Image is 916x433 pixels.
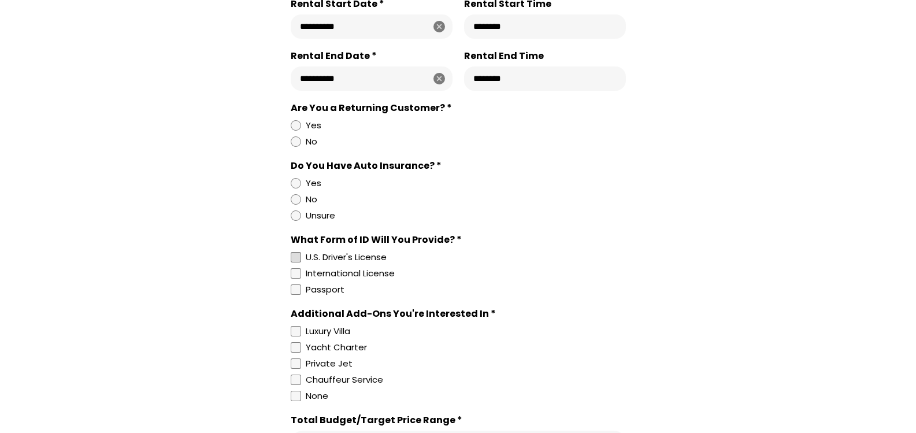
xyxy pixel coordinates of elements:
div: International License [306,267,395,280]
div: Chauffeur Service [306,373,383,387]
div: Yes [306,119,321,132]
div: Do You Have Auto Insurance? * [291,160,626,172]
div: No [306,135,317,149]
div: No [306,193,317,206]
div: U.S. Driver's License [306,250,387,264]
div: What Form of ID Will You Provide? * [291,234,626,246]
div: Luxury Villa [306,324,350,338]
div: None [306,389,328,403]
div: Unsure [306,209,335,223]
div: Passport [306,283,344,297]
div: Yes [306,176,321,190]
div: Yacht Charter [306,341,367,354]
div: Are You a Returning Customer? * [291,102,626,114]
label: Rental End Date * [291,50,453,62]
label: Total Budget/Target Price Range * [291,415,626,426]
div: Private Jet [306,357,353,371]
label: Rental End Time [464,50,626,62]
div: Additional Add-Ons You're Interested In * [291,308,626,320]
